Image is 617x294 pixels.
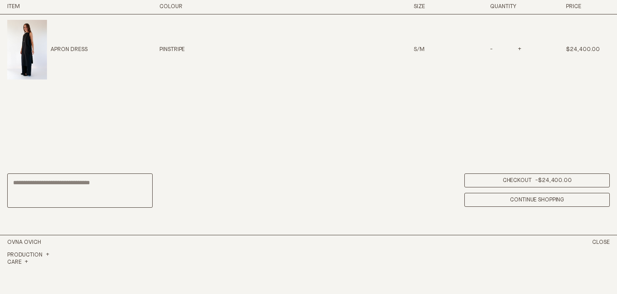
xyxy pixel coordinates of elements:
div: Pinstripe [159,46,279,54]
h3: Colour [159,3,279,11]
summary: Production [7,252,49,259]
span: + [517,47,521,52]
div: S/M [414,46,458,54]
h3: Quantity [490,3,534,11]
h3: Item [7,3,127,11]
a: Checkout -$24,400.00 [464,173,610,187]
a: Apron DressApron Dress [7,20,88,79]
button: Close Cart [592,239,610,247]
a: Continue Shopping [464,193,610,207]
img: Apron Dress [7,20,47,79]
span: - [490,47,494,52]
h3: Price [566,3,610,11]
div: $24,400.00 [566,46,610,54]
summary: Care [7,259,28,266]
h3: Size [414,3,458,11]
span: $24,400.00 [538,177,572,183]
a: Home [7,239,41,245]
p: Apron Dress [51,46,88,54]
